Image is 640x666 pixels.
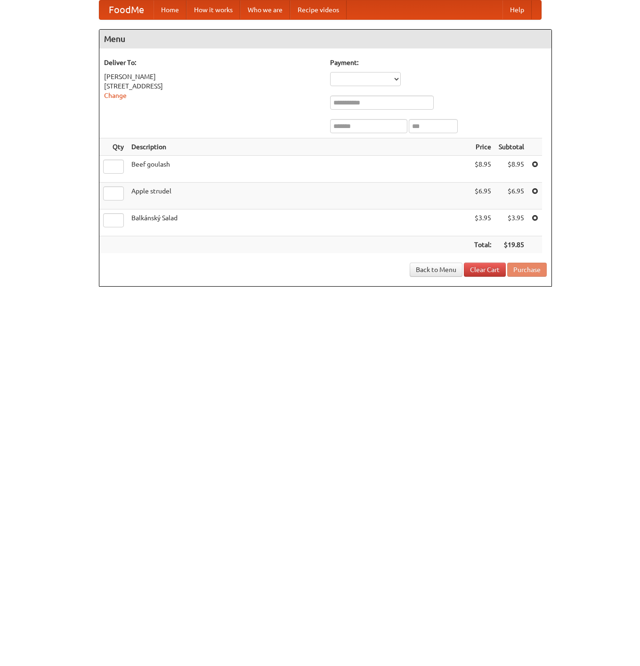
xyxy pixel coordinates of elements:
[104,72,321,81] div: [PERSON_NAME]
[154,0,186,19] a: Home
[104,81,321,91] div: [STREET_ADDRESS]
[495,183,528,209] td: $6.95
[99,138,128,156] th: Qty
[186,0,240,19] a: How it works
[470,209,495,236] td: $3.95
[495,209,528,236] td: $3.95
[240,0,290,19] a: Who we are
[99,30,551,48] h4: Menu
[507,263,547,277] button: Purchase
[470,156,495,183] td: $8.95
[410,263,462,277] a: Back to Menu
[495,156,528,183] td: $8.95
[495,236,528,254] th: $19.85
[128,183,470,209] td: Apple strudel
[128,209,470,236] td: Balkánský Salad
[128,156,470,183] td: Beef goulash
[495,138,528,156] th: Subtotal
[99,0,154,19] a: FoodMe
[502,0,532,19] a: Help
[470,236,495,254] th: Total:
[330,58,547,67] h5: Payment:
[104,92,127,99] a: Change
[470,183,495,209] td: $6.95
[470,138,495,156] th: Price
[104,58,321,67] h5: Deliver To:
[464,263,506,277] a: Clear Cart
[290,0,347,19] a: Recipe videos
[128,138,470,156] th: Description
